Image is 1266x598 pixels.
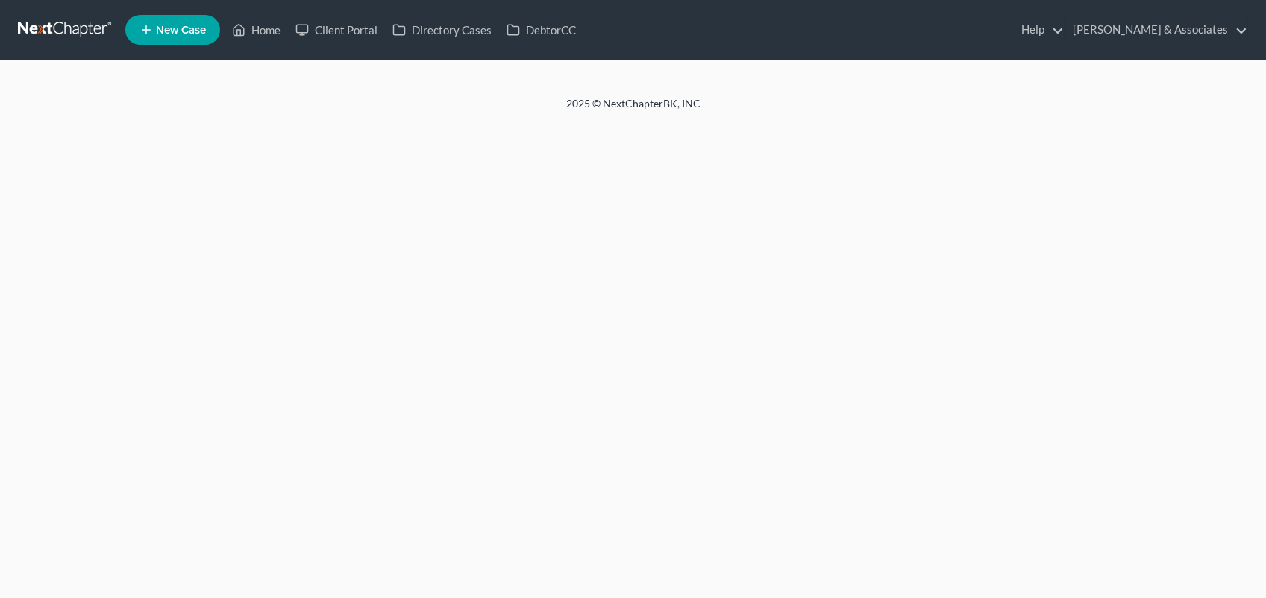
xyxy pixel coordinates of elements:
a: [PERSON_NAME] & Associates [1065,16,1247,43]
a: Help [1014,16,1064,43]
a: Home [225,16,288,43]
a: Directory Cases [385,16,499,43]
a: DebtorCC [499,16,583,43]
div: 2025 © NextChapterBK, INC [208,96,1059,123]
new-legal-case-button: New Case [125,15,220,45]
a: Client Portal [288,16,385,43]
